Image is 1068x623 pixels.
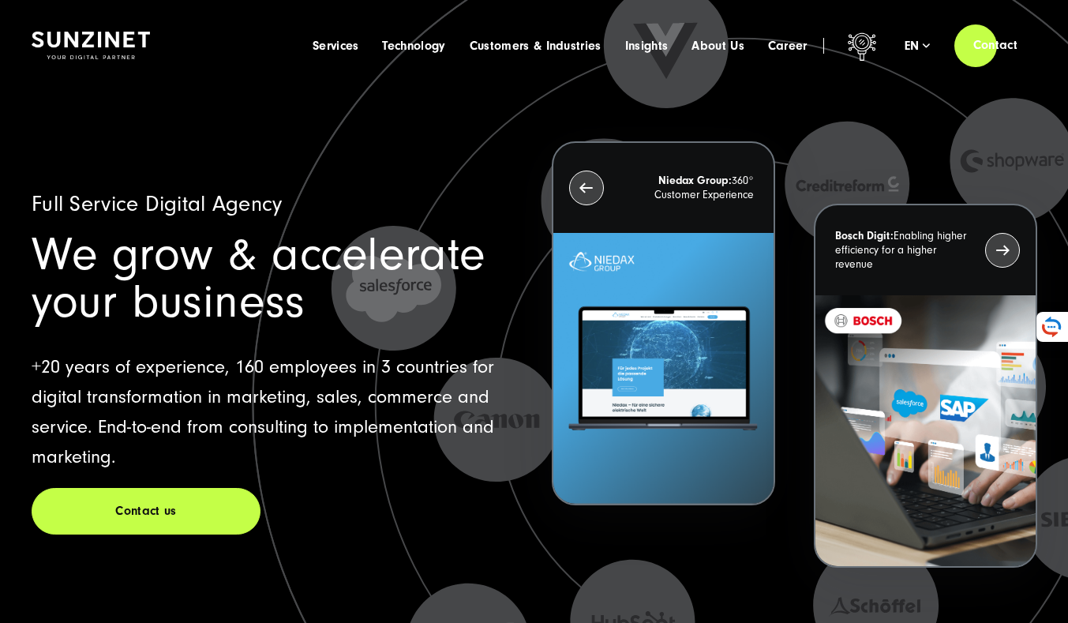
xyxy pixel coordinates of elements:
[552,141,775,505] button: Niedax Group:360° Customer Experience Letztes Projekt von Niedax. Ein Laptop auf dem die Niedax W...
[835,230,894,242] strong: Bosch Digit:
[658,175,732,187] strong: Niedax Group:
[553,233,774,504] img: Letztes Projekt von Niedax. Ein Laptop auf dem die Niedax Website geöffnet ist, auf blauem Hinter...
[768,38,808,54] a: Career
[32,488,260,535] a: Contact us
[691,38,744,54] a: About Us
[814,204,1037,568] button: Bosch Digit:Enabling higher efficiency for a higher revenue recent-project_BOSCH_2024-03
[32,352,517,472] p: +20 years of experience, 160 employees in 3 countries for digital transformation in marketing, sa...
[954,23,1036,68] a: Contact
[625,38,669,54] a: Insights
[382,38,445,54] a: Technology
[32,32,150,59] img: SUNZINET Full Service Digital Agentur
[613,174,754,202] p: 360° Customer Experience
[905,38,931,54] div: en
[835,229,976,272] p: Enabling higher efficiency for a higher revenue
[32,231,517,326] h1: We grow & accelerate your business
[313,38,359,54] a: Services
[470,38,601,54] a: Customers & Industries
[815,295,1036,566] img: recent-project_BOSCH_2024-03
[32,192,283,216] span: Full Service Digital Agency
